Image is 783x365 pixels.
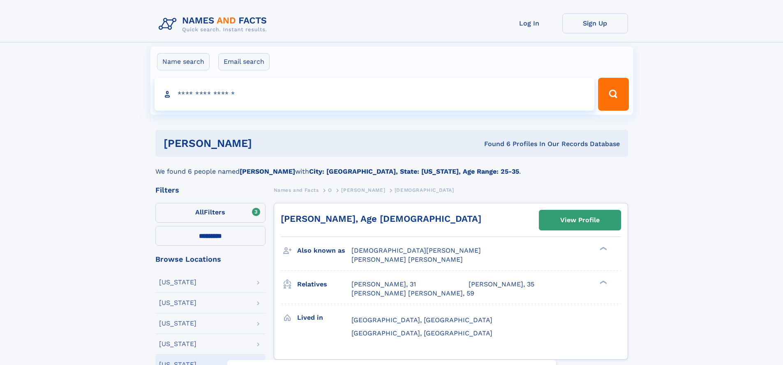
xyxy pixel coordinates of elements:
a: Log In [497,13,562,33]
span: All [195,208,204,216]
div: [US_STATE] [159,300,196,306]
div: ❯ [598,279,607,285]
div: Browse Locations [155,256,266,263]
label: Email search [218,53,270,70]
div: Filters [155,186,266,194]
div: [US_STATE] [159,320,196,327]
label: Name search [157,53,210,70]
span: [GEOGRAPHIC_DATA], [GEOGRAPHIC_DATA] [351,316,492,324]
a: View Profile [539,210,621,230]
a: O [328,185,332,195]
a: [PERSON_NAME] [341,185,385,195]
div: [US_STATE] [159,279,196,286]
button: Search Button [598,78,628,111]
a: [PERSON_NAME], Age [DEMOGRAPHIC_DATA] [281,214,481,224]
div: Found 6 Profiles In Our Records Database [368,139,620,149]
h3: Lived in [297,311,351,325]
div: View Profile [560,211,600,230]
input: search input [155,78,595,111]
span: [PERSON_NAME] [PERSON_NAME] [351,256,463,263]
span: [DEMOGRAPHIC_DATA][PERSON_NAME] [351,246,481,254]
b: City: [GEOGRAPHIC_DATA], State: [US_STATE], Age Range: 25-35 [309,167,519,175]
a: Sign Up [562,13,628,33]
h3: Relatives [297,277,351,291]
a: [PERSON_NAME] [PERSON_NAME], 59 [351,289,474,298]
h1: [PERSON_NAME] [164,138,368,149]
span: [GEOGRAPHIC_DATA], [GEOGRAPHIC_DATA] [351,329,492,337]
div: ❯ [598,246,607,251]
span: [PERSON_NAME] [341,187,385,193]
h3: Also known as [297,244,351,258]
div: We found 6 people named with . [155,157,628,177]
img: Logo Names and Facts [155,13,274,35]
div: [US_STATE] [159,341,196,347]
span: [DEMOGRAPHIC_DATA] [395,187,454,193]
label: Filters [155,203,266,223]
a: Names and Facts [274,185,319,195]
span: O [328,187,332,193]
b: [PERSON_NAME] [240,167,295,175]
a: [PERSON_NAME], 31 [351,280,416,289]
a: [PERSON_NAME], 35 [469,280,534,289]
